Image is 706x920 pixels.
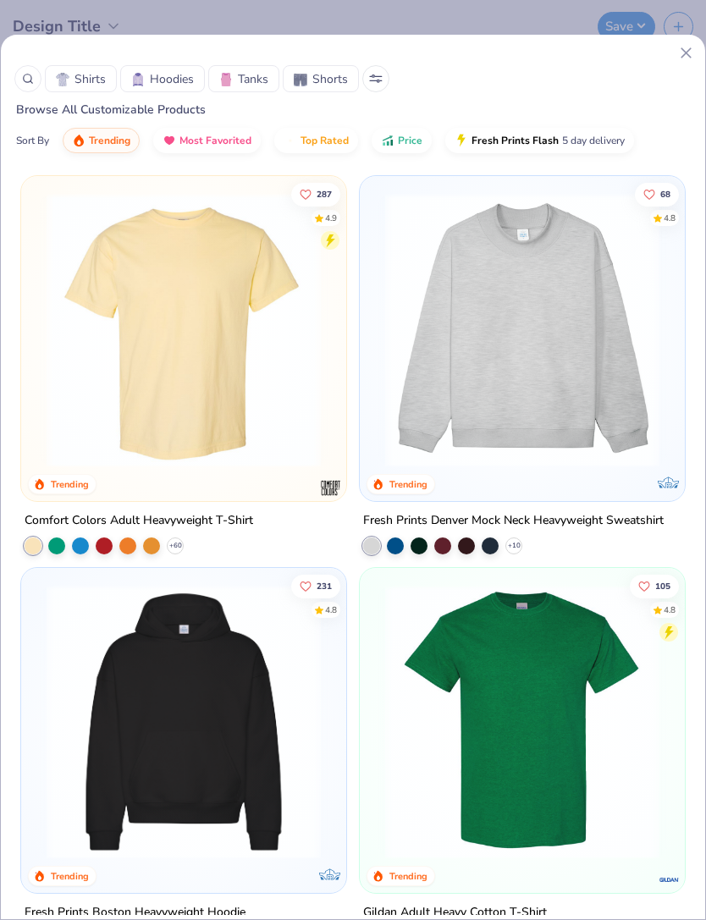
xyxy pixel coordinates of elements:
[301,134,349,147] span: Top Rated
[25,510,253,532] div: Comfort Colors Adult Heavyweight T-Shirt
[655,582,670,591] span: 105
[659,869,680,890] img: Gildan logo
[664,212,676,225] div: 4.8
[660,190,670,199] span: 68
[219,73,233,86] img: Tanks
[377,585,668,859] img: db319196-8705-402d-8b46-62aaa07ed94f
[325,604,337,617] div: 4.8
[664,604,676,617] div: 4.8
[56,73,69,86] img: Shirts
[635,183,679,207] button: Like
[362,65,389,92] button: Sort Popup Button
[562,131,625,151] span: 5 day delivery
[72,134,85,147] img: trending.gif
[291,575,340,598] button: Like
[294,73,307,86] img: Shorts
[74,70,106,88] span: Shirts
[163,134,176,147] img: most_fav.gif
[398,134,422,147] span: Price
[153,128,261,153] button: Most Favorited
[317,190,332,199] span: 287
[283,65,359,92] button: ShortsShorts
[169,541,182,551] span: + 60
[320,477,341,499] img: Comfort Colors logo
[284,134,297,147] img: TopRated.gif
[89,134,130,147] span: Trending
[325,212,337,225] div: 4.9
[1,102,206,118] span: Browse All Customizable Products
[16,133,49,148] div: Sort By
[455,134,468,147] img: flash.gif
[363,510,664,532] div: Fresh Prints Denver Mock Neck Heavyweight Sweatshirt
[131,73,145,86] img: Hoodies
[150,70,194,88] span: Hoodies
[377,193,668,467] img: f5d85501-0dbb-4ee4-b115-c08fa3845d83
[472,134,559,147] span: Fresh Prints Flash
[120,65,205,92] button: HoodiesHoodies
[208,65,279,92] button: TanksTanks
[508,541,521,551] span: + 10
[291,183,340,207] button: Like
[372,128,432,153] button: Price
[238,70,268,88] span: Tanks
[45,65,117,92] button: ShirtsShirts
[63,128,140,153] button: Trending
[312,70,348,88] span: Shorts
[38,585,329,859] img: 91acfc32-fd48-4d6b-bdad-a4c1a30ac3fc
[445,128,634,153] button: Fresh Prints Flash5 day delivery
[274,128,358,153] button: Top Rated
[179,134,251,147] span: Most Favorited
[38,193,329,467] img: 029b8af0-80e6-406f-9fdc-fdf898547912
[317,582,332,591] span: 231
[630,575,679,598] button: Like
